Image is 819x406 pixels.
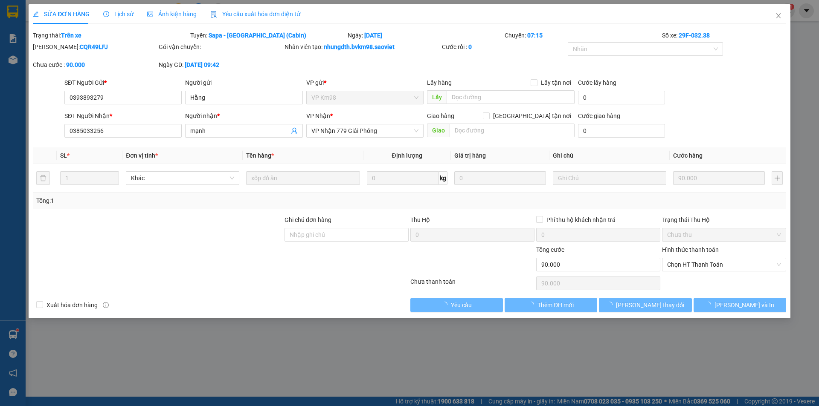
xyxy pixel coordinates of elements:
span: Lấy [427,90,447,104]
span: Chọn HT Thanh Toán [667,258,781,271]
span: [PERSON_NAME] và In [714,300,774,310]
span: Yêu cầu [451,300,472,310]
span: Cước hàng [673,152,703,159]
span: VP Km98 [311,91,418,104]
div: Người nhận [185,111,302,121]
div: SĐT Người Gửi [64,78,182,87]
img: icon [210,11,217,18]
span: Yêu cầu xuất hóa đơn điện tử [210,11,300,17]
div: Nhân viên tạo: [285,42,440,52]
span: user-add [291,127,298,134]
span: kg [439,171,447,185]
label: Ghi chú đơn hàng [285,216,331,223]
div: Cước rồi : [442,42,566,52]
div: [PERSON_NAME]: [33,42,157,52]
div: Người gửi [185,78,302,87]
b: [DATE] 09:42 [185,61,219,68]
div: Chưa cước : [33,60,157,69]
input: Cước lấy hàng [578,91,665,104]
span: Khác [131,172,234,184]
span: Tổng cước [536,246,564,253]
span: Đơn vị tính [126,152,158,159]
span: Định lượng [392,152,422,159]
span: Thu Hộ [410,216,430,223]
button: [PERSON_NAME] và In [694,298,786,312]
label: Cước lấy hàng [578,79,616,86]
div: Chuyến: [504,31,661,40]
span: close [775,12,782,19]
span: loading [528,302,537,308]
span: clock-circle [103,11,109,17]
span: loading [441,302,451,308]
div: Tuyến: [189,31,347,40]
span: info-circle [103,302,109,308]
input: VD: Bàn, Ghế [246,171,360,185]
span: Thêm ĐH mới [537,300,574,310]
span: Lịch sử [103,11,134,17]
span: Giao hàng [427,112,454,119]
b: 29F-032.38 [679,32,710,39]
span: SỬA ĐƠN HÀNG [33,11,90,17]
b: 90.000 [66,61,85,68]
input: 0 [673,171,765,185]
button: Yêu cầu [410,298,503,312]
span: edit [33,11,39,17]
input: Dọc đường [450,124,575,137]
span: Giá trị hàng [454,152,486,159]
span: Chưa thu [667,228,781,241]
label: Hình thức thanh toán [662,246,719,253]
div: Ngày GD: [159,60,283,69]
span: picture [147,11,153,17]
span: [PERSON_NAME] thay đổi [616,300,684,310]
div: Gói vận chuyển: [159,42,283,52]
b: 0 [468,43,472,50]
span: loading [705,302,714,308]
span: VP Nhận [306,112,330,119]
input: Ghi chú đơn hàng [285,228,409,242]
span: SL [60,152,67,159]
span: Lấy hàng [427,79,452,86]
div: Ngày: [347,31,504,40]
span: VP Nhận 779 Giải Phóng [311,124,418,137]
th: Ghi chú [549,147,670,164]
span: Tên hàng [246,152,274,159]
input: Cước giao hàng [578,124,665,138]
b: 07:15 [527,32,543,39]
span: Phí thu hộ khách nhận trả [543,215,619,225]
div: Trạng thái: [32,31,189,40]
span: loading [607,302,616,308]
span: Lấy tận nơi [537,78,575,87]
input: Dọc đường [447,90,575,104]
div: SĐT Người Nhận [64,111,182,121]
button: plus [772,171,783,185]
span: [GEOGRAPHIC_DATA] tận nơi [490,111,575,121]
span: Xuất hóa đơn hàng [43,300,101,310]
div: Số xe: [661,31,787,40]
div: VP gửi [306,78,424,87]
div: Tổng: 1 [36,196,316,205]
b: Trên xe [61,32,81,39]
button: [PERSON_NAME] thay đổi [599,298,691,312]
b: [DATE] [364,32,382,39]
span: Ảnh kiện hàng [147,11,197,17]
input: 0 [454,171,546,185]
div: Trạng thái Thu Hộ [662,215,786,225]
input: Ghi Chú [553,171,666,185]
button: Close [767,4,790,28]
b: Sapa - [GEOGRAPHIC_DATA] (Cabin) [209,32,306,39]
b: nhungdth.bvkm98.saoviet [324,43,395,50]
span: Giao [427,124,450,137]
div: Chưa thanh toán [409,277,535,292]
b: CQR49LFJ [80,43,108,50]
button: Thêm ĐH mới [505,298,597,312]
label: Cước giao hàng [578,112,620,119]
button: delete [36,171,50,185]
